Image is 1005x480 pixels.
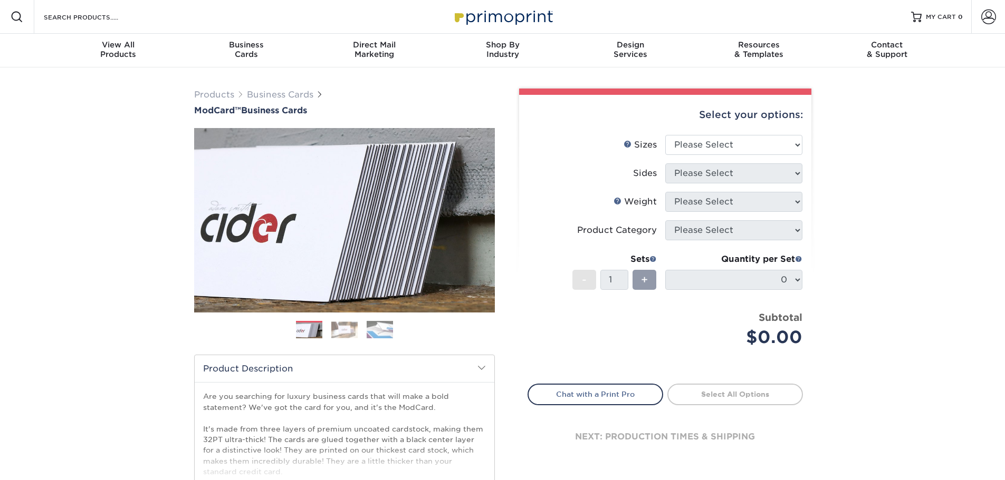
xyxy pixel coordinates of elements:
[310,40,438,50] span: Direct Mail
[528,405,803,468] div: next: production times & shipping
[296,317,322,344] img: Business Cards 01
[665,253,802,266] div: Quantity per Set
[194,105,495,115] h1: Business Cards
[54,40,183,59] div: Products
[823,34,951,67] a: Contact& Support
[182,40,310,50] span: Business
[695,34,823,67] a: Resources& Templates
[641,272,648,288] span: +
[667,384,803,405] a: Select All Options
[572,253,657,266] div: Sets
[582,272,587,288] span: -
[528,95,803,135] div: Select your options:
[567,40,695,59] div: Services
[695,40,823,50] span: Resources
[54,34,183,67] a: View AllProducts
[194,70,495,370] img: ModCard™ 01
[567,40,695,50] span: Design
[310,40,438,59] div: Marketing
[823,40,951,50] span: Contact
[247,90,313,100] a: Business Cards
[567,34,695,67] a: DesignServices
[367,320,393,339] img: Business Cards 03
[624,139,657,151] div: Sizes
[673,325,802,350] div: $0.00
[54,40,183,50] span: View All
[194,90,234,100] a: Products
[182,34,310,67] a: BusinessCards
[614,195,657,208] div: Weight
[195,355,494,382] h2: Product Description
[823,40,951,59] div: & Support
[182,40,310,59] div: Cards
[310,34,438,67] a: Direct MailMarketing
[926,13,956,22] span: MY CART
[194,105,495,115] a: ModCard™Business Cards
[759,311,802,323] strong: Subtotal
[577,224,657,237] div: Product Category
[43,11,146,23] input: SEARCH PRODUCTS.....
[450,5,556,28] img: Primoprint
[438,34,567,67] a: Shop ByIndustry
[438,40,567,50] span: Shop By
[528,384,663,405] a: Chat with a Print Pro
[438,40,567,59] div: Industry
[633,167,657,180] div: Sides
[958,13,963,21] span: 0
[194,105,241,115] span: ModCard™
[695,40,823,59] div: & Templates
[331,321,358,338] img: Business Cards 02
